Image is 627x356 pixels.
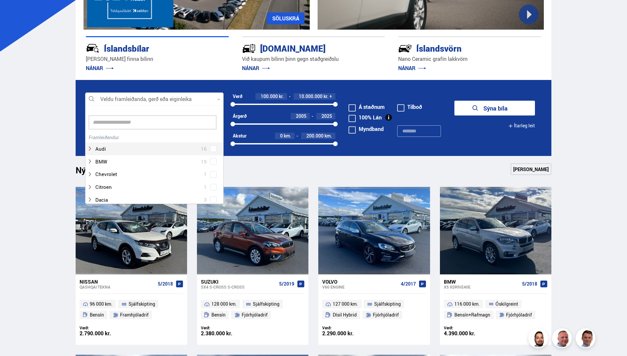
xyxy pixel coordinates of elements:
[86,64,114,72] a: NÁNAR
[322,285,398,289] div: V60 ENGINE
[80,331,132,336] div: 2.790.000 kr.
[329,94,332,99] span: +
[373,311,399,319] span: Fjórhjóladrif
[522,281,537,287] span: 5/2018
[553,329,573,349] img: siFngHWaQ9KaOqBr.png
[201,144,207,154] span: 16
[279,281,294,287] span: 5/2019
[280,133,283,139] span: 0
[495,300,518,308] span: Óskilgreint
[444,331,496,336] div: 4.390.000 kr.
[242,311,268,319] span: Fjórhjóladrif
[76,165,128,179] h1: Nýtt á skrá
[398,55,541,63] p: Nano Ceramic grafín lakkvörn
[444,279,519,285] div: BMW
[76,274,187,345] a: Nissan Qashqai TEKNA 5/2018 96 000 km. Sjálfskipting Bensín Framhjóladrif Verð: 2.790.000 kr.
[204,195,207,205] span: 3
[211,311,226,319] span: Bensín
[322,113,332,119] span: 2025
[242,64,270,72] a: NÁNAR
[80,285,155,289] div: Qashqai TEKNA
[299,93,323,99] span: 10.000.000
[201,157,207,166] span: 19
[233,114,247,119] div: Árgerð
[211,300,237,308] span: 128 000 km.
[397,104,422,110] label: Tilboð
[158,281,173,287] span: 5/2018
[233,133,247,139] div: Akstur
[201,325,253,330] div: Verð:
[86,55,229,63] p: [PERSON_NAME] finna bílinn
[349,104,385,110] label: Á staðnum
[322,325,374,330] div: Verð:
[261,93,278,99] span: 100.000
[90,300,112,308] span: 96 000 km.
[401,281,416,287] span: 4/2017
[454,101,535,115] button: Sýna bíla
[201,285,277,289] div: SX4 S-Cross S-CROSS
[90,311,104,319] span: Bensín
[120,311,149,319] span: Framhjóladrif
[204,182,207,192] span: 1
[454,300,480,308] span: 116 000 km.
[80,279,155,285] div: Nissan
[279,94,284,99] span: kr.
[398,42,518,54] div: Íslandsvörn
[86,42,205,54] div: Íslandsbílar
[197,274,308,345] a: Suzuki SX4 S-Cross S-CROSS 5/2019 128 000 km. Sjálfskipting Bensín Fjórhjóladrif Verð: 2.380.000 kr.
[86,41,100,55] img: JRvxyua_JYH6wB4c.svg
[454,311,490,319] span: Bensín+Rafmagn
[577,329,596,349] img: FbJEzSuNWCJXmdc-.webp
[306,133,324,139] span: 200.000
[349,126,384,132] label: Myndband
[508,118,535,133] button: Ítarleg leit
[284,133,291,139] span: km.
[296,113,306,119] span: 2005
[204,169,207,179] span: 1
[242,42,362,54] div: [DOMAIN_NAME]
[333,311,357,319] span: Dísil Hybrid
[398,64,426,72] a: NÁNAR
[444,325,496,330] div: Verð:
[201,331,253,336] div: 2.380.000 kr.
[511,163,551,175] a: [PERSON_NAME]
[129,300,155,308] span: Sjálfskipting
[322,331,374,336] div: 2.290.000 kr.
[506,311,532,319] span: Fjórhjóladrif
[440,274,551,345] a: BMW X5 XDRIVE40E 5/2018 116 000 km. Óskilgreint Bensín+Rafmagn Fjórhjóladrif Verð: 4.390.000 kr.
[325,133,332,139] span: km.
[267,13,304,24] a: SÖLUSKRÁ
[398,41,412,55] img: -Svtn6bYgwAsiwNX.svg
[333,300,358,308] span: 127 000 km.
[374,300,401,308] span: Sjálfskipting
[324,94,328,99] span: kr.
[253,300,279,308] span: Sjálfskipting
[318,274,430,345] a: Volvo V60 ENGINE 4/2017 127 000 km. Sjálfskipting Dísil Hybrid Fjórhjóladrif Verð: 2.290.000 kr.
[444,285,519,289] div: X5 XDRIVE40E
[242,55,385,63] p: Við kaupum bílinn þinn gegn staðgreiðslu
[201,279,277,285] div: Suzuki
[242,41,256,55] img: tr5P-W3DuiFaO7aO.svg
[233,94,242,99] div: Verð
[529,329,549,349] img: nhp88E3Fdnt1Opn2.png
[349,115,382,120] label: 100% Lán
[80,325,132,330] div: Verð:
[322,279,398,285] div: Volvo
[5,3,25,22] button: Opna LiveChat spjallviðmót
